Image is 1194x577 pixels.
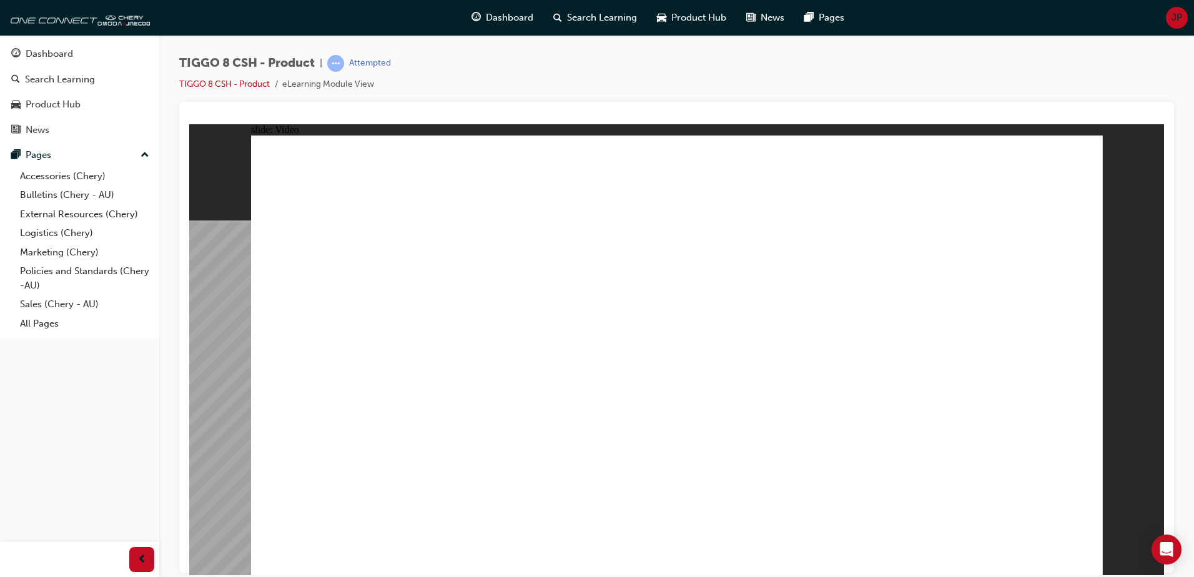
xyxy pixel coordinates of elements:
span: prev-icon [137,552,147,568]
span: car-icon [657,10,666,26]
span: Search Learning [567,11,637,25]
a: News [5,119,154,142]
span: up-icon [141,147,149,164]
a: Sales (Chery - AU) [15,295,154,314]
span: guage-icon [11,49,21,60]
span: Dashboard [486,11,533,25]
a: Bulletins (Chery - AU) [15,185,154,205]
span: guage-icon [471,10,481,26]
a: TIGGO 8 CSH - Product [179,79,270,89]
button: Pages [5,144,154,167]
div: Pages [26,148,51,162]
a: Marketing (Chery) [15,243,154,262]
div: Attempted [349,57,391,69]
img: oneconnect [6,5,150,30]
li: eLearning Module View [282,77,374,92]
span: search-icon [553,10,562,26]
a: Search Learning [5,68,154,91]
div: News [26,123,49,137]
span: news-icon [746,10,756,26]
a: search-iconSearch Learning [543,5,647,31]
a: External Resources (Chery) [15,205,154,224]
a: news-iconNews [736,5,794,31]
button: DashboardSearch LearningProduct HubNews [5,40,154,144]
span: | [320,56,322,71]
span: JP [1172,11,1182,25]
div: Product Hub [26,97,81,112]
span: pages-icon [11,150,21,161]
span: Pages [819,11,844,25]
span: learningRecordVerb_ATTEMPT-icon [327,55,344,72]
a: pages-iconPages [794,5,854,31]
a: Dashboard [5,42,154,66]
a: All Pages [15,314,154,333]
div: Search Learning [25,72,95,87]
a: car-iconProduct Hub [647,5,736,31]
span: car-icon [11,99,21,111]
span: search-icon [11,74,20,86]
span: news-icon [11,125,21,136]
span: TIGGO 8 CSH - Product [179,56,315,71]
span: pages-icon [804,10,814,26]
a: Product Hub [5,93,154,116]
a: Accessories (Chery) [15,167,154,186]
span: News [761,11,784,25]
a: Policies and Standards (Chery -AU) [15,262,154,295]
button: JP [1166,7,1188,29]
span: Product Hub [671,11,726,25]
a: Logistics (Chery) [15,224,154,243]
div: Dashboard [26,47,73,61]
a: guage-iconDashboard [461,5,543,31]
div: Open Intercom Messenger [1152,535,1182,565]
